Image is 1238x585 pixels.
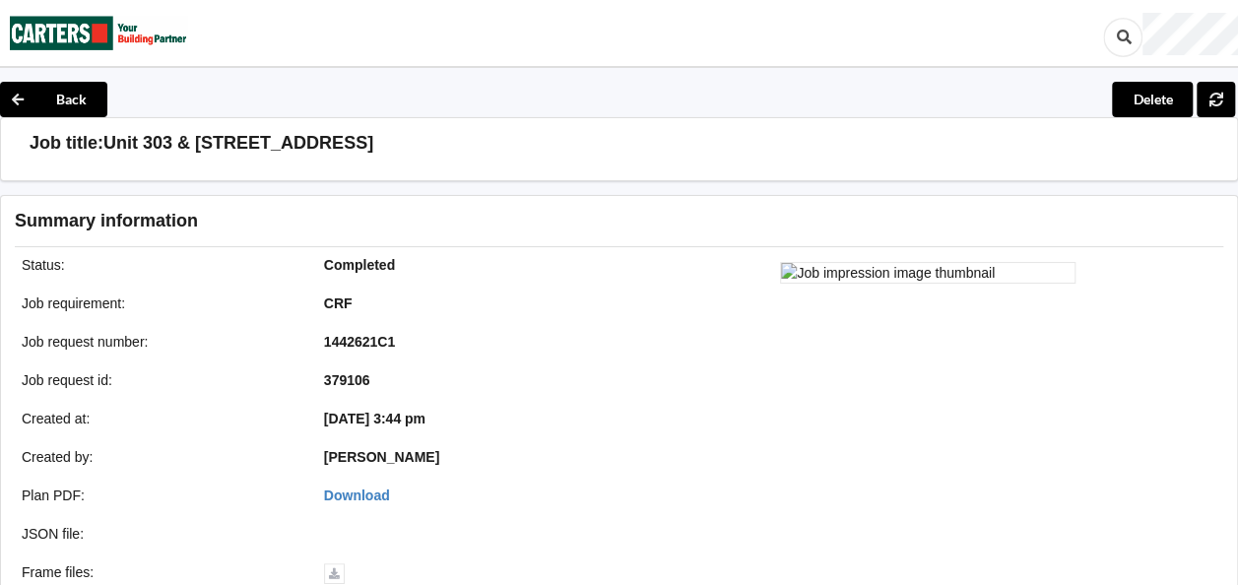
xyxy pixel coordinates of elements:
div: Created by : [8,447,310,467]
b: [DATE] 3:44 pm [324,411,425,426]
b: CRF [324,295,353,311]
h3: Summary information [15,210,914,232]
div: User Profile [1142,13,1238,55]
a: Download [324,487,390,503]
h3: Unit 303 & [STREET_ADDRESS] [103,132,373,155]
div: Plan PDF : [8,486,310,505]
div: Job request number : [8,332,310,352]
h3: Job title: [30,132,103,155]
b: 379106 [324,372,370,388]
b: 1442621C1 [324,334,395,350]
div: Job requirement : [8,293,310,313]
b: Completed [324,257,395,273]
img: Job impression image thumbnail [780,262,1075,284]
img: Carters [10,1,187,65]
div: Created at : [8,409,310,428]
div: JSON file : [8,524,310,544]
div: Status : [8,255,310,275]
div: Job request id : [8,370,310,390]
button: Delete [1112,82,1193,117]
b: [PERSON_NAME] [324,449,439,465]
